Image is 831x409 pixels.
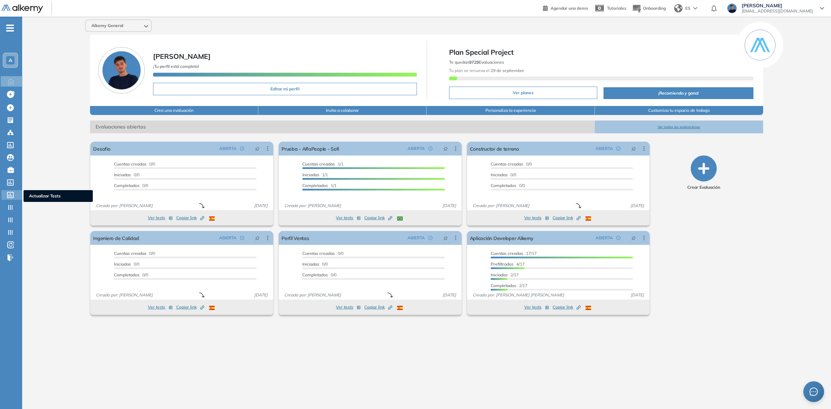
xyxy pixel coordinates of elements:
span: 0/0 [114,183,148,188]
span: 0/0 [114,161,155,167]
span: 17/17 [491,251,537,256]
span: Creado por: [PERSON_NAME] [PERSON_NAME] [470,292,567,298]
span: 0/0 [302,272,337,277]
button: pushpin [626,232,641,243]
span: ABIERTA [219,145,236,152]
span: Completados [491,283,516,288]
span: [PERSON_NAME] [742,3,813,8]
span: Prefiltrados [491,261,513,267]
span: Plan Special Project [449,47,753,57]
span: Cuentas creadas [491,251,523,256]
span: Creado por: [PERSON_NAME] [282,203,344,209]
span: Iniciadas [114,261,131,267]
button: Copiar link [176,303,204,311]
button: Ver tests [148,303,173,311]
span: ABIERTA [408,145,425,152]
span: Actualizar Tests [29,193,87,199]
span: Iniciadas [302,172,319,177]
span: Completados [114,183,140,188]
span: check-circle [428,236,432,240]
button: Ver tests [524,303,549,311]
button: Crea una evaluación [90,106,258,115]
span: Tutoriales [607,6,626,11]
button: Customiza tu espacio de trabajo [595,106,763,115]
span: Creado por: [PERSON_NAME] [282,292,344,298]
span: pushpin [631,235,636,241]
img: Logo [1,5,43,13]
span: Iniciadas [491,272,508,277]
button: Copiar link [364,303,392,311]
img: Foto de perfil [98,47,145,94]
span: 0/0 [114,172,140,177]
button: pushpin [438,143,453,154]
img: ESP [586,216,591,221]
a: Desafio [93,142,110,155]
span: check-circle [616,236,620,240]
span: Copiar link [176,304,204,310]
span: Copiar link [176,215,204,221]
a: Constructor de terreno [470,142,519,155]
span: Te quedan Evaluaciones [449,60,504,65]
button: Ver todas las evaluaciones [595,121,763,133]
span: Cuentas creadas [114,251,146,256]
img: ESP [209,306,215,310]
button: Ver tests [148,214,173,222]
span: A [9,57,12,63]
span: [DATE] [440,203,459,209]
span: Completados [302,183,328,188]
b: 9729 [469,60,479,65]
span: Completados [114,272,140,277]
span: Iniciadas [302,261,319,267]
span: 0/0 [491,172,516,177]
span: 1/1 [302,172,328,177]
button: Ver planes [449,87,598,99]
button: Editar mi perfil [153,83,417,95]
span: ABIERTA [408,235,425,241]
span: 0/0 [491,183,525,188]
span: Cuentas creadas [491,161,523,167]
span: ¡Tu perfil está completo! [153,64,199,69]
button: Crear Evaluación [687,155,720,190]
span: [PERSON_NAME] [153,52,211,61]
span: Cuentas creadas [302,161,335,167]
span: ES [685,5,690,11]
span: Evaluaciones abiertas [90,121,595,133]
button: Invita a colaborar [258,106,427,115]
span: 0/0 [302,261,328,267]
span: 0/0 [114,261,140,267]
button: Ver tests [524,214,549,222]
span: check-circle [240,146,244,151]
span: Completados [491,183,516,188]
span: 0/0 [302,251,343,256]
span: 2/17 [491,272,519,277]
button: Copiar link [176,214,204,222]
span: 1/1 [302,161,343,167]
span: Cuentas creadas [114,161,146,167]
button: Copiar link [553,303,581,311]
b: 29 de septiembre [490,68,524,73]
img: arrow [693,7,697,10]
span: Creado por: [PERSON_NAME] [470,203,532,209]
a: Agendar una demo [543,3,588,12]
span: [DATE] [628,203,647,209]
span: 0/0 [114,251,155,256]
span: pushpin [443,235,448,241]
span: ABIERTA [219,235,236,241]
span: [DATE] [440,292,459,298]
span: Tu plan se renueva el [449,68,524,73]
span: Copiar link [553,304,581,310]
span: Creado por: [PERSON_NAME] [93,292,155,298]
a: Prueba - AlfaPeople - Sofi [282,142,339,155]
span: pushpin [255,146,260,151]
span: pushpin [443,146,448,151]
span: check-circle [240,236,244,240]
img: ESP [397,306,403,310]
button: pushpin [250,232,265,243]
button: pushpin [250,143,265,154]
button: Personaliza la experiencia [427,106,595,115]
button: pushpin [626,143,641,154]
img: world [674,4,682,12]
span: Creado por: [PERSON_NAME] [93,203,155,209]
span: [DATE] [251,203,270,209]
span: Cuentas creadas [302,251,335,256]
